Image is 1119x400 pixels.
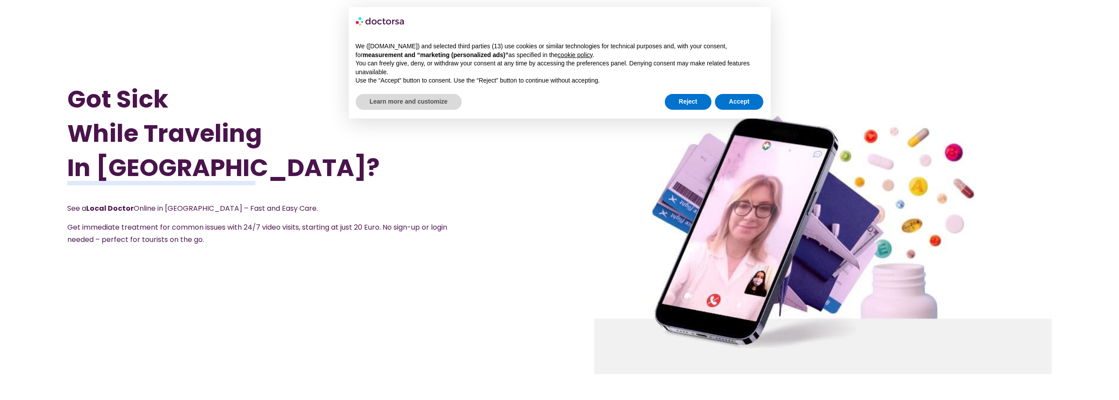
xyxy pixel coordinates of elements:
h1: Got Sick While Traveling In [GEOGRAPHIC_DATA]? [67,82,486,185]
button: Learn more and customize [356,94,462,110]
a: cookie policy [558,51,592,58]
p: Use the “Accept” button to consent. Use the “Reject” button to continue without accepting. [356,76,764,85]
button: Accept [715,94,764,110]
span: See a Online in [GEOGRAPHIC_DATA] – Fast and Easy Care. [67,203,318,213]
p: You can freely give, deny, or withdraw your consent at any time by accessing the preferences pane... [356,59,764,76]
img: logo [356,14,405,28]
p: We ([DOMAIN_NAME]) and selected third parties (13) use cookies or similar technologies for techni... [356,42,764,59]
strong: measurement and “marketing (personalized ads)” [363,51,508,58]
span: Get immediate treatment for common issues with 24/7 video visits, starting at just 20 Euro. No si... [67,222,447,245]
strong: Local Doctor [86,203,134,213]
button: Reject [665,94,711,110]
